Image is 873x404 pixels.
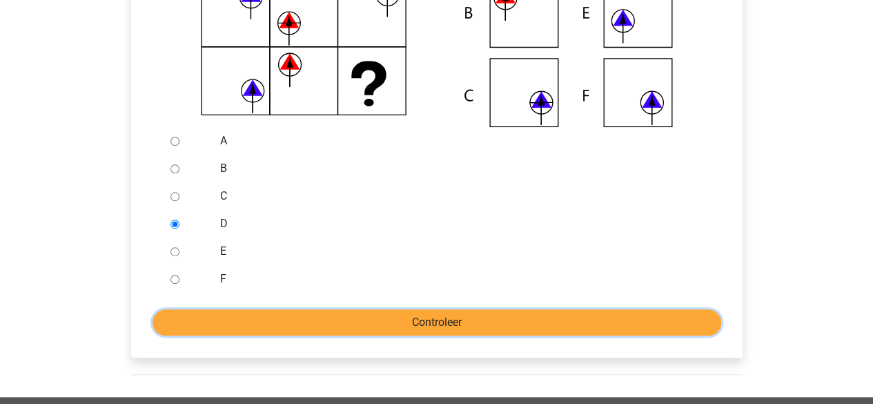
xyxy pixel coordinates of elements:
label: C [220,188,698,204]
label: D [220,215,698,232]
label: A [220,133,698,149]
label: B [220,160,698,177]
label: F [220,271,698,287]
label: E [220,243,698,260]
input: Controleer [153,309,721,336]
